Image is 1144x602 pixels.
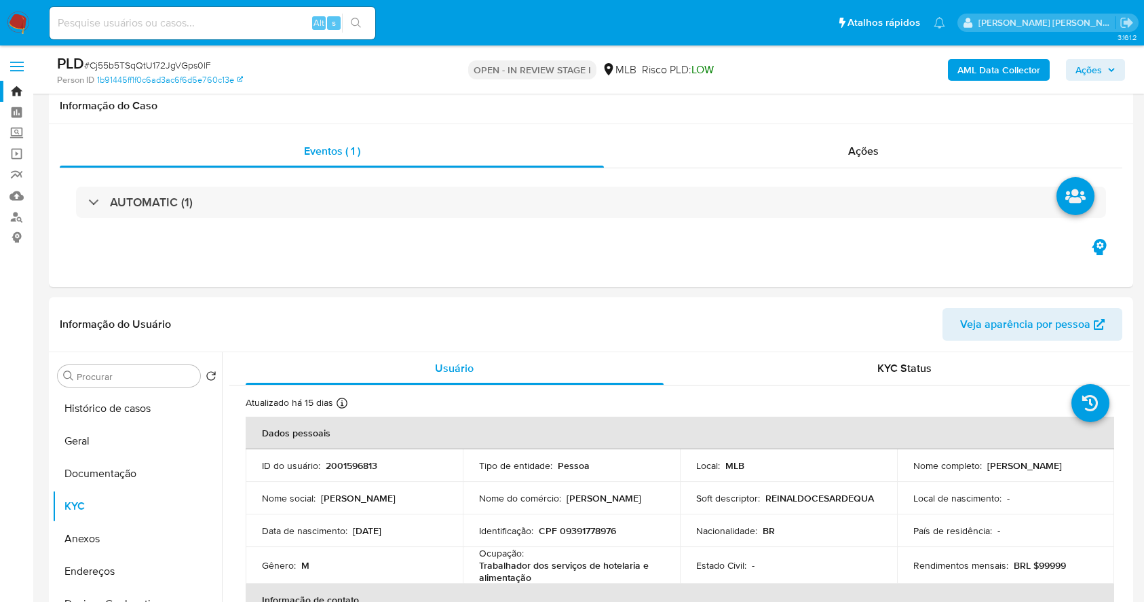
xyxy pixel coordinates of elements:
[206,371,216,385] button: Retornar ao pedido padrão
[52,490,222,523] button: KYC
[942,308,1122,341] button: Veja aparência por pessoa
[696,459,720,472] p: Local :
[948,59,1050,81] button: AML Data Collector
[60,318,171,331] h1: Informação do Usuário
[262,525,347,537] p: Data de nascimento :
[50,14,375,32] input: Pesquise usuários ou casos...
[1014,559,1066,571] p: BRL $99999
[110,195,193,210] h3: AUTOMATIC (1)
[913,525,992,537] p: País de residência :
[847,16,920,30] span: Atalhos rápidos
[57,74,94,86] b: Person ID
[304,143,360,159] span: Eventos ( 1 )
[602,62,636,77] div: MLB
[877,360,932,376] span: KYC Status
[353,525,381,537] p: [DATE]
[1075,59,1102,81] span: Ações
[479,559,658,584] p: Trabalhador dos serviços de hotelaria e alimentação
[1066,59,1125,81] button: Ações
[987,459,1062,472] p: [PERSON_NAME]
[913,459,982,472] p: Nome completo :
[1120,16,1134,30] a: Sair
[957,59,1040,81] b: AML Data Collector
[326,459,377,472] p: 2001596813
[479,525,533,537] p: Identificação :
[997,525,1000,537] p: -
[435,360,474,376] span: Usuário
[246,396,333,409] p: Atualizado há 15 dias
[848,143,879,159] span: Ações
[342,14,370,33] button: search-icon
[63,371,74,381] button: Procurar
[52,523,222,555] button: Anexos
[558,459,590,472] p: Pessoa
[696,525,757,537] p: Nacionalidade :
[725,459,744,472] p: MLB
[539,525,616,537] p: CPF 09391778976
[913,559,1008,571] p: Rendimentos mensais :
[77,371,195,383] input: Procurar
[301,559,309,571] p: M
[52,392,222,425] button: Histórico de casos
[262,559,296,571] p: Gênero :
[763,525,775,537] p: BR
[321,492,396,504] p: [PERSON_NAME]
[765,492,874,504] p: REINALDOCESARDEQUA
[978,16,1116,29] p: carla.siqueira@mercadolivre.com
[313,16,324,29] span: Alt
[960,308,1090,341] span: Veja aparência por pessoa
[696,559,746,571] p: Estado Civil :
[696,492,760,504] p: Soft descriptor :
[752,559,755,571] p: -
[479,492,561,504] p: Nome do comércio :
[468,60,596,79] p: OPEN - IN REVIEW STAGE I
[97,74,243,86] a: 1b91445ff1f0c6ad3ac6f6d5e760c13e
[934,17,945,29] a: Notificações
[913,492,1002,504] p: Local de nascimento :
[1007,492,1010,504] p: -
[262,459,320,472] p: ID do usuário :
[52,457,222,490] button: Documentação
[567,492,641,504] p: [PERSON_NAME]
[642,62,714,77] span: Risco PLD:
[57,52,84,74] b: PLD
[52,555,222,588] button: Endereços
[60,99,1122,113] h1: Informação do Caso
[691,62,714,77] span: LOW
[246,417,1114,449] th: Dados pessoais
[479,547,524,559] p: Ocupação :
[76,187,1106,218] div: AUTOMATIC (1)
[262,492,316,504] p: Nome social :
[52,425,222,457] button: Geral
[84,58,211,72] span: # Cj55b5TSqQtU172JgVGps0lF
[479,459,552,472] p: Tipo de entidade :
[332,16,336,29] span: s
